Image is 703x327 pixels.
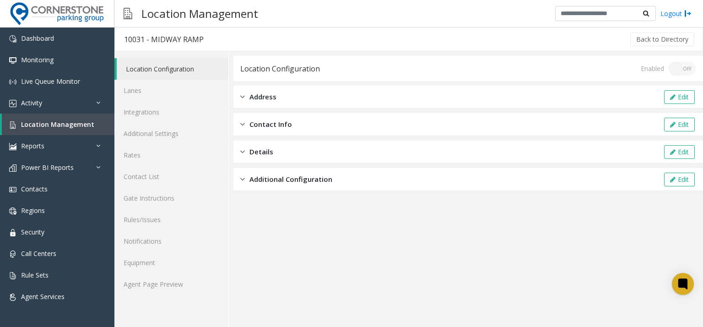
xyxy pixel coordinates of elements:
img: closed [240,92,245,102]
div: 10031 - MIDWAY RAMP [124,33,204,45]
span: Power BI Reports [21,163,74,172]
span: Additional Configuration [249,174,332,185]
img: closed [240,174,245,185]
a: Location Management [2,114,114,135]
img: 'icon' [9,272,16,279]
a: Equipment [114,252,228,273]
img: pageIcon [124,2,132,25]
a: Notifications [114,230,228,252]
a: Logout [660,9,692,18]
img: 'icon' [9,186,16,193]
a: Gate Instructions [114,187,228,209]
img: 'icon' [9,207,16,215]
div: Enabled [641,64,664,73]
span: Agent Services [21,292,65,301]
div: Location Configuration [240,63,320,75]
img: 'icon' [9,100,16,107]
span: Details [249,147,273,157]
img: 'icon' [9,251,16,258]
span: Security [21,228,44,236]
a: Lanes [114,80,228,101]
a: Rates [114,144,228,166]
img: 'icon' [9,57,16,64]
span: Rule Sets [21,271,49,279]
span: Reports [21,142,44,150]
a: Contact List [114,166,228,187]
img: 'icon' [9,35,16,43]
span: Regions [21,206,45,215]
span: Call Centers [21,249,56,258]
h3: Location Management [137,2,263,25]
img: 'icon' [9,143,16,150]
span: Contact Info [249,119,292,130]
img: 'icon' [9,164,16,172]
span: Monitoring [21,55,54,64]
img: 'icon' [9,294,16,301]
img: 'icon' [9,121,16,129]
img: 'icon' [9,78,16,86]
a: Additional Settings [114,123,228,144]
button: Edit [664,145,695,159]
a: Location Configuration [117,58,228,80]
span: Contacts [21,185,48,193]
span: Location Management [21,120,94,129]
img: 'icon' [9,229,16,236]
span: Activity [21,98,42,107]
span: Live Queue Monitor [21,77,80,86]
img: logout [684,9,692,18]
span: Dashboard [21,34,54,43]
a: Agent Page Preview [114,273,228,295]
a: Rules/Issues [114,209,228,230]
button: Back to Directory [630,33,694,46]
button: Edit [664,118,695,131]
span: Address [249,92,276,102]
img: closed [240,119,245,130]
a: Integrations [114,101,228,123]
button: Edit [664,173,695,186]
img: closed [240,147,245,157]
button: Edit [664,90,695,104]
